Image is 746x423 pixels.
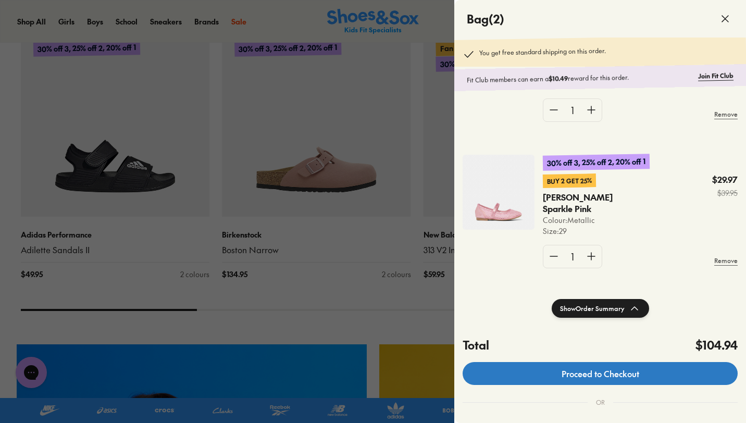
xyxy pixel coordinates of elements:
[479,46,606,60] p: You get free standard shipping on this order.
[463,362,738,385] a: Proceed to Checkout
[588,389,613,415] div: OR
[463,155,534,230] img: 4-563403.jpg
[564,245,581,268] div: 1
[543,173,596,188] p: Buy 2 Get 25%
[543,154,650,171] p: 30% off 3, 25% off 2, 20% off 1
[463,337,489,354] h4: Total
[5,4,36,35] button: Gorgias live chat
[564,99,581,121] div: 1
[549,74,568,83] b: $10.49
[543,226,663,237] p: Size : 29
[698,71,733,81] a: Join Fit Club
[467,10,504,28] h4: Bag ( 2 )
[467,71,694,85] p: Fit Club members can earn a reward for this order.
[552,299,649,318] button: ShowOrder Summary
[695,337,738,354] h4: $104.94
[712,174,738,185] p: $29.97
[543,215,663,226] p: Colour: Metallic
[543,192,639,215] p: [PERSON_NAME] Sparkle Pink
[712,188,738,198] s: $39.95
